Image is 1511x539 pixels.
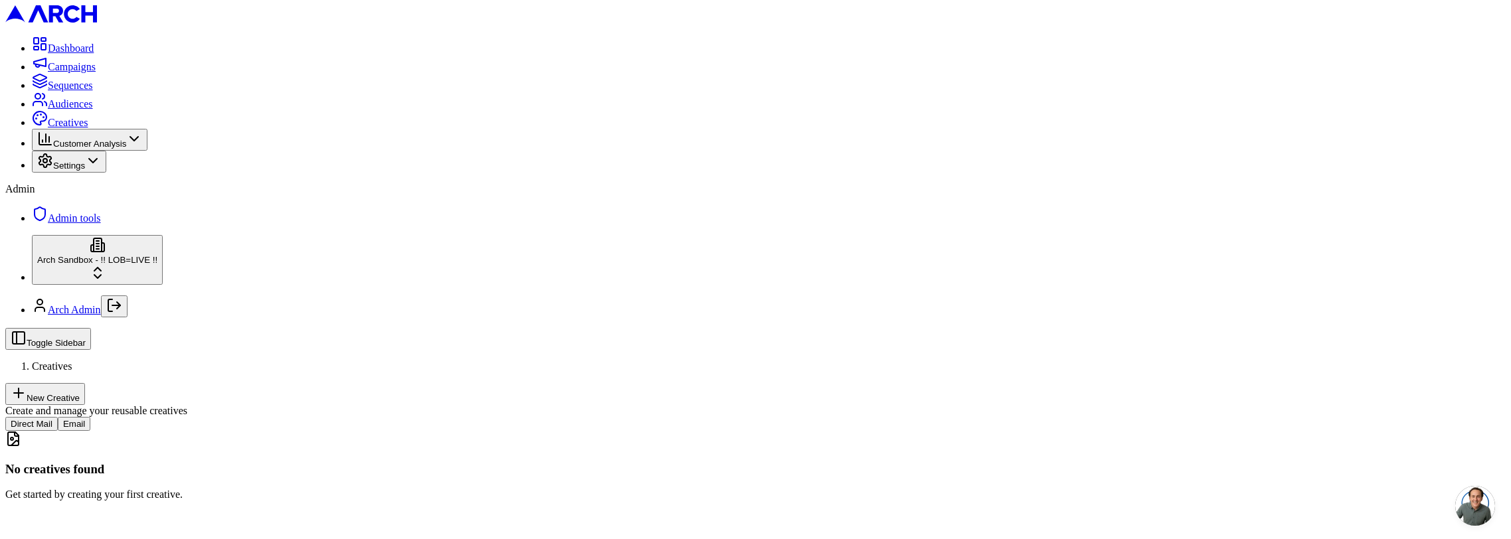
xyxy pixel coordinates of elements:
button: Direct Mail [5,417,58,431]
span: Creatives [48,117,88,128]
a: Arch Admin [48,304,101,315]
a: Sequences [32,80,93,91]
a: Admin tools [32,212,101,224]
span: Sequences [48,80,93,91]
div: Admin [5,183,1506,195]
button: Arch Sandbox - !! LOB=LIVE !! [32,235,163,285]
button: Email [58,417,90,431]
span: Creatives [32,360,72,372]
a: Audiences [32,98,93,110]
p: Get started by creating your first creative. [5,489,1506,501]
nav: breadcrumb [5,360,1506,372]
span: Settings [53,161,85,171]
div: Create and manage your reusable creatives [5,405,1506,417]
button: Settings [32,151,106,173]
span: Audiences [48,98,93,110]
span: Arch Sandbox - !! LOB=LIVE !! [37,255,157,265]
button: Toggle Sidebar [5,328,91,350]
span: Dashboard [48,42,94,54]
a: Dashboard [32,42,94,54]
a: Creatives [32,117,88,128]
span: Customer Analysis [53,139,126,149]
a: Campaigns [32,61,96,72]
a: Open chat [1455,486,1495,526]
span: Toggle Sidebar [27,338,86,348]
button: Customer Analysis [32,129,147,151]
h3: No creatives found [5,462,1506,477]
button: New Creative [5,383,85,405]
span: Campaigns [48,61,96,72]
button: Log out [101,295,128,317]
span: Admin tools [48,212,101,224]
